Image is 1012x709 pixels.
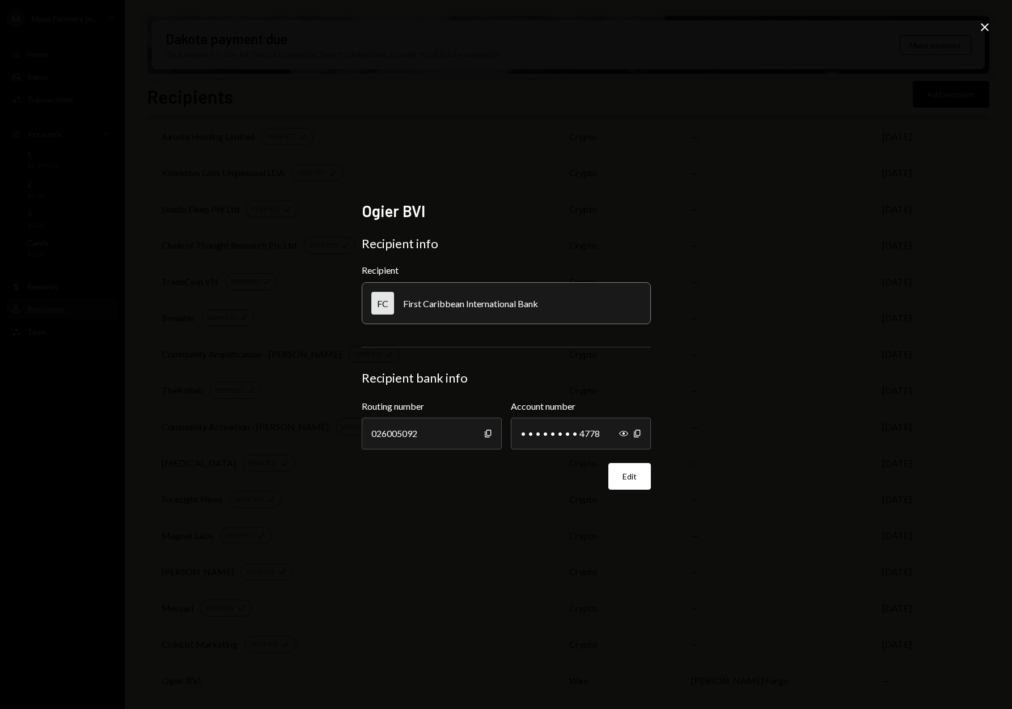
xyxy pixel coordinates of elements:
[362,418,502,449] div: 026005092
[511,418,651,449] div: • • • • • • • • 4778
[371,292,394,315] div: FC
[511,400,651,413] label: Account number
[362,236,651,252] div: Recipient info
[362,370,651,386] div: Recipient bank info
[403,298,538,309] div: First Caribbean International Bank
[362,200,651,222] h2: Ogier BVI
[362,400,502,413] label: Routing number
[362,265,651,275] div: Recipient
[608,463,651,490] button: Edit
